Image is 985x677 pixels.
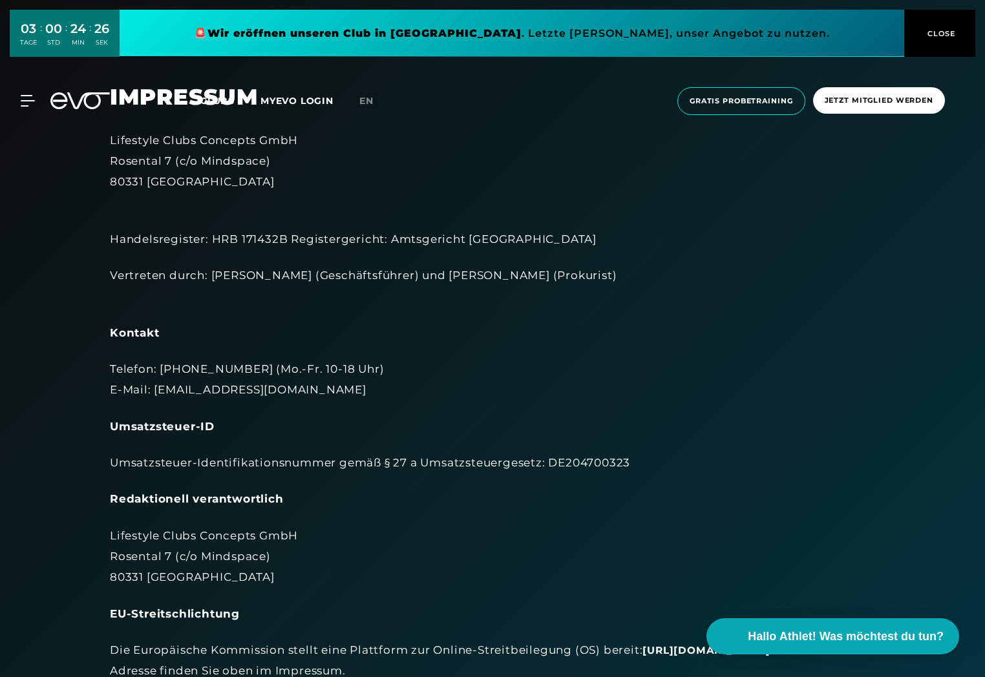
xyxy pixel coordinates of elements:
[110,130,875,193] div: Lifestyle Clubs Concepts GmbH Rosental 7 (c/o Mindspace) 80331 [GEOGRAPHIC_DATA]
[690,96,793,107] span: Gratis Probetraining
[825,95,933,106] span: Jetzt Mitglied werden
[359,95,374,107] span: en
[200,95,235,107] span: Clubs
[110,208,875,250] div: Handelsregister: HRB 171432B Registergericht: Amtsgericht [GEOGRAPHIC_DATA]
[89,21,91,55] div: :
[110,265,875,307] div: Vertreten durch: [PERSON_NAME] (Geschäftsführer) und [PERSON_NAME] (Prokurist)
[110,525,875,588] div: Lifestyle Clubs Concepts GmbH Rosental 7 (c/o Mindspace) 80331 [GEOGRAPHIC_DATA]
[260,95,334,107] a: MYEVO LOGIN
[924,28,956,39] span: CLOSE
[94,19,109,38] div: 26
[110,452,875,473] div: Umsatzsteuer-Identifikationsnummer gemäß § 27 a Umsatzsteuergesetz: DE204700323
[94,38,109,47] div: SEK
[45,38,62,47] div: STD
[110,326,160,339] strong: Kontakt
[706,618,959,654] button: Hallo Athlet! Was möchtest du tun?
[809,87,949,115] a: Jetzt Mitglied werden
[70,38,86,47] div: MIN
[359,94,389,109] a: en
[642,644,776,658] a: [URL][DOMAIN_NAME]..
[110,359,875,401] div: Telefon: [PHONE_NUMBER] (Mo.-Fr. 10-18 Uhr) E-Mail: [EMAIL_ADDRESS][DOMAIN_NAME]
[904,10,975,57] button: CLOSE
[65,21,67,55] div: :
[110,492,284,505] strong: Redaktionell verantwortlich
[70,19,86,38] div: 24
[748,628,944,645] span: Hallo Athlet! Was möchtest du tun?
[20,38,37,47] div: TAGE
[673,87,809,115] a: Gratis Probetraining
[110,607,240,620] strong: EU-Streitschlichtung
[40,21,42,55] div: :
[200,94,260,107] a: Clubs
[20,19,37,38] div: 03
[110,420,215,433] strong: Umsatzsteuer-ID
[45,19,62,38] div: 00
